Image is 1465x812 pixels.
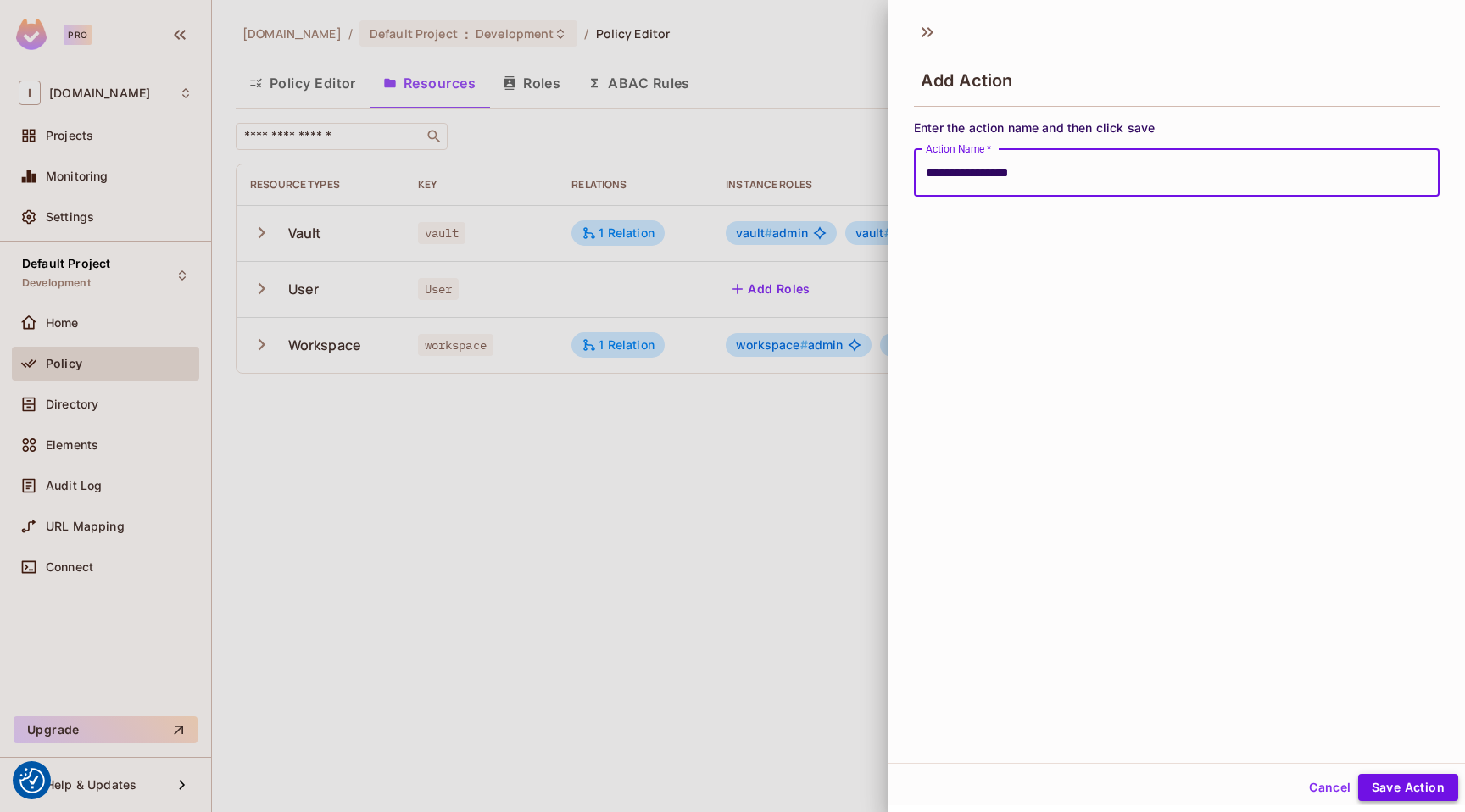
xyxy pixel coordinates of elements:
img: Revisit consent button [19,768,45,793]
span: Enter the action name and then click save [914,120,1440,136]
button: Save Action [1358,774,1458,801]
label: Action Name [926,142,991,156]
button: Cancel [1302,774,1357,801]
span: Add Action [921,70,1013,91]
button: Consent Preferences [19,768,45,793]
